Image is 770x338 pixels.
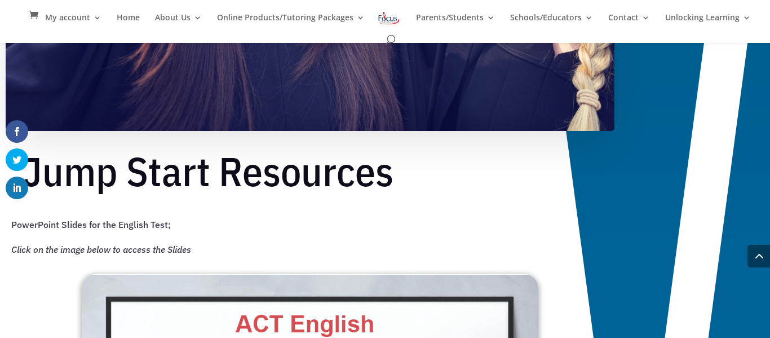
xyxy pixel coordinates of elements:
a: My account [45,14,101,33]
a: Unlocking Learning [665,14,751,33]
a: Online Products/Tutoring Packages [217,14,365,33]
em: Click on the image below to access the Slides [11,244,191,255]
h1: Jump Start Resources [23,148,598,200]
a: Home [117,14,140,33]
a: Contact [608,14,650,33]
a: Parents/Students [416,14,495,33]
a: Schools/Educators [510,14,593,33]
img: Focus on Learning [377,10,401,27]
a: About Us [155,14,202,33]
p: PowerPoint Slides for the English Test; [11,217,614,242]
